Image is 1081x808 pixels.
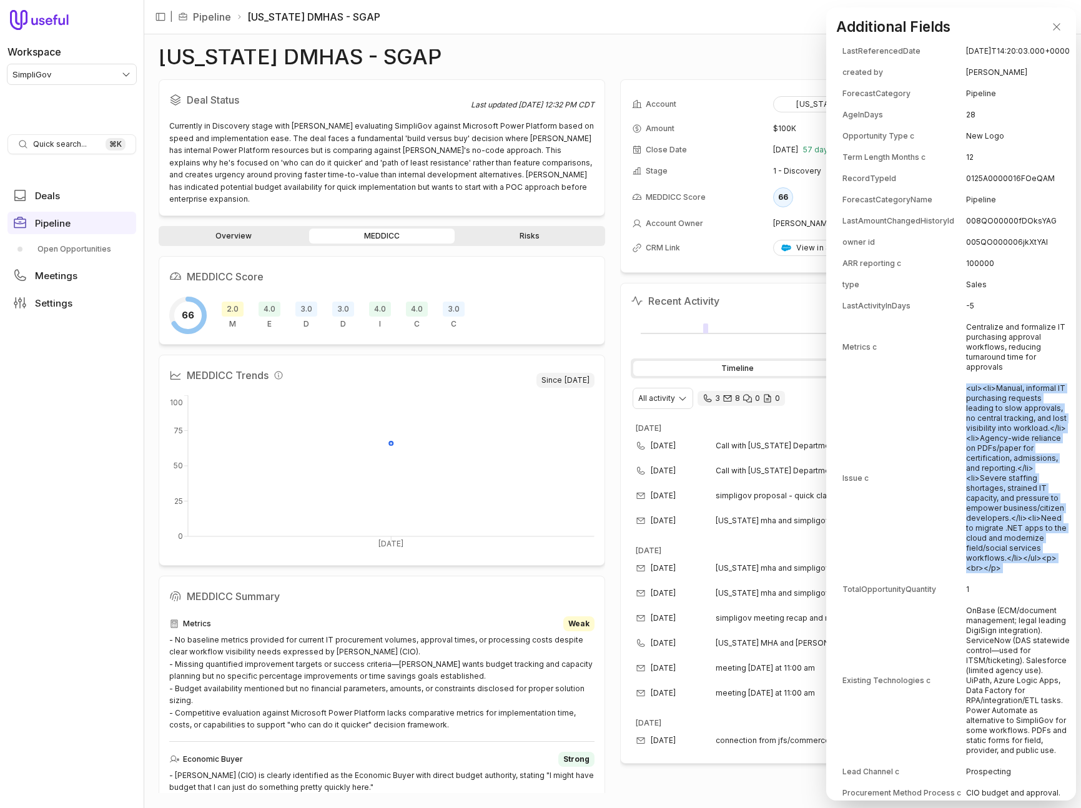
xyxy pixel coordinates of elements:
span: type [842,280,859,290]
span: AgeInDays [842,110,883,120]
button: Close [1047,17,1066,36]
td: 005QO000006jkXtYAI [966,232,1070,252]
td: 008QO00000fDOksYAG [966,211,1070,231]
span: LastReferencedDate [842,46,921,56]
td: CIO budget and approval. [966,783,1070,803]
span: TotalOpportunityQuantity [842,584,936,594]
span: ForecastCategory [842,89,911,99]
span: Metrics c [842,342,877,352]
span: created by [842,67,883,77]
td: Pipeline [966,190,1070,210]
span: LastAmountChangedHistoryId [842,216,954,226]
span: RecordTypeId [842,174,896,184]
span: Term Length Months c [842,152,926,162]
span: Existing Technologies c [842,676,930,686]
td: Sales [966,275,1070,295]
td: 28 [966,105,1070,125]
span: Procurement Method Process c [842,788,961,798]
td: [PERSON_NAME] [966,62,1070,82]
td: [DATE]T14:20:03.000+0000 [966,41,1070,61]
span: ARR reporting c [842,259,901,269]
td: 1 [966,579,1070,599]
td: -5 [966,296,1070,316]
span: Lead Channel c [842,767,899,777]
td: 0125A0000016FOeQAM [966,169,1070,189]
td: 100000 [966,254,1070,273]
td: OnBase (ECM/document management; legal leading DigiSign integration). ServiceNow (DAS statewide c... [966,601,1070,761]
td: 12 [966,147,1070,167]
span: LastActivityInDays [842,301,911,311]
td: Pipeline [966,84,1070,104]
td: <ul><li>Manual, informal IT purchasing requests leading to slow approvals, no central tracking, a... [966,378,1070,578]
td: Prospecting [966,762,1070,782]
td: Centralize and formalize IT purchasing approval workflows, reducing turnaround time for approvals [966,317,1070,377]
span: owner id [842,237,875,247]
td: New Logo [966,126,1070,146]
span: Issue c [842,473,869,483]
h2: Additional Fields [836,19,950,34]
span: ForecastCategoryName [842,195,932,205]
span: Opportunity Type c [842,131,914,141]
